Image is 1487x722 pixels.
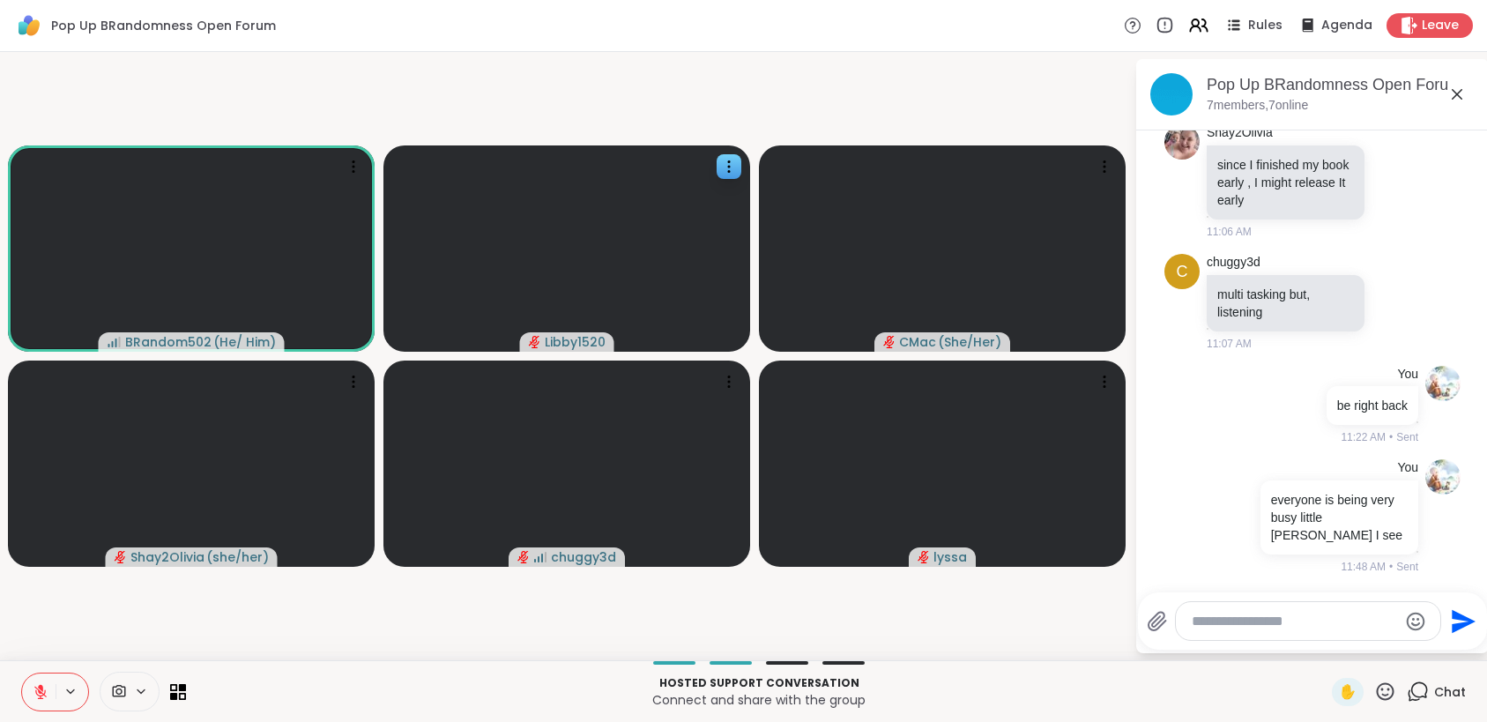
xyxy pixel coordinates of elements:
img: Pop Up BRandomness Open Forum, Sep 08 [1150,73,1193,115]
span: chuggy3d [551,548,616,566]
span: • [1389,429,1393,445]
img: https://sharewell-space-live.sfo3.digitaloceanspaces.com/user-generated/22027137-b181-4a8c-aa67-6... [1425,366,1461,401]
span: ( He/ Him ) [213,333,276,351]
h4: You [1397,366,1418,383]
p: everyone is being very busy little [PERSON_NAME] I see [1271,491,1408,544]
a: chuggy3d [1207,254,1260,272]
span: 11:06 AM [1207,224,1252,240]
span: audio-muted [883,336,896,348]
span: audio-muted [115,551,127,563]
span: Pop Up BRandomness Open Forum [51,17,276,34]
p: Connect and share with the group [197,691,1321,709]
textarea: Type your message [1192,613,1397,630]
span: CMac [899,333,936,351]
span: Rules [1248,17,1283,34]
h4: You [1397,459,1418,477]
span: 11:22 AM [1341,429,1386,445]
span: ✋ [1339,681,1357,703]
span: Chat [1434,683,1466,701]
span: Shay2Olivia [130,548,204,566]
span: 11:48 AM [1341,559,1386,575]
span: BRandom502 [125,333,212,351]
img: https://sharewell-space-live.sfo3.digitaloceanspaces.com/user-generated/22027137-b181-4a8c-aa67-6... [1425,459,1461,495]
span: ( she/her ) [206,548,269,566]
span: Agenda [1321,17,1372,34]
div: Pop Up BRandomness Open Forum, [DATE] [1207,74,1475,96]
span: Sent [1396,559,1418,575]
img: ShareWell Logomark [14,11,44,41]
span: • [1389,559,1393,575]
span: Libby1520 [545,333,606,351]
p: since I finished my book early , I might release It early [1217,156,1354,209]
span: Sent [1396,429,1418,445]
img: https://sharewell-space-live.sfo3.digitaloceanspaces.com/user-generated/52607e91-69e1-4ca7-b65e-3... [1164,124,1200,160]
span: audio-muted [517,551,530,563]
button: Emoji picker [1405,611,1426,632]
span: lyssa [933,548,967,566]
span: c [1177,260,1188,284]
p: multi tasking but, listening [1217,286,1354,321]
span: 11:07 AM [1207,336,1252,352]
span: audio-muted [529,336,541,348]
span: Leave [1422,17,1459,34]
p: be right back [1337,397,1408,414]
span: audio-muted [918,551,930,563]
p: 7 members, 7 online [1207,97,1308,115]
button: Send [1441,601,1481,641]
p: Hosted support conversation [197,675,1321,691]
a: Shay2Olivia [1207,124,1273,142]
span: ( She/Her ) [938,333,1001,351]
